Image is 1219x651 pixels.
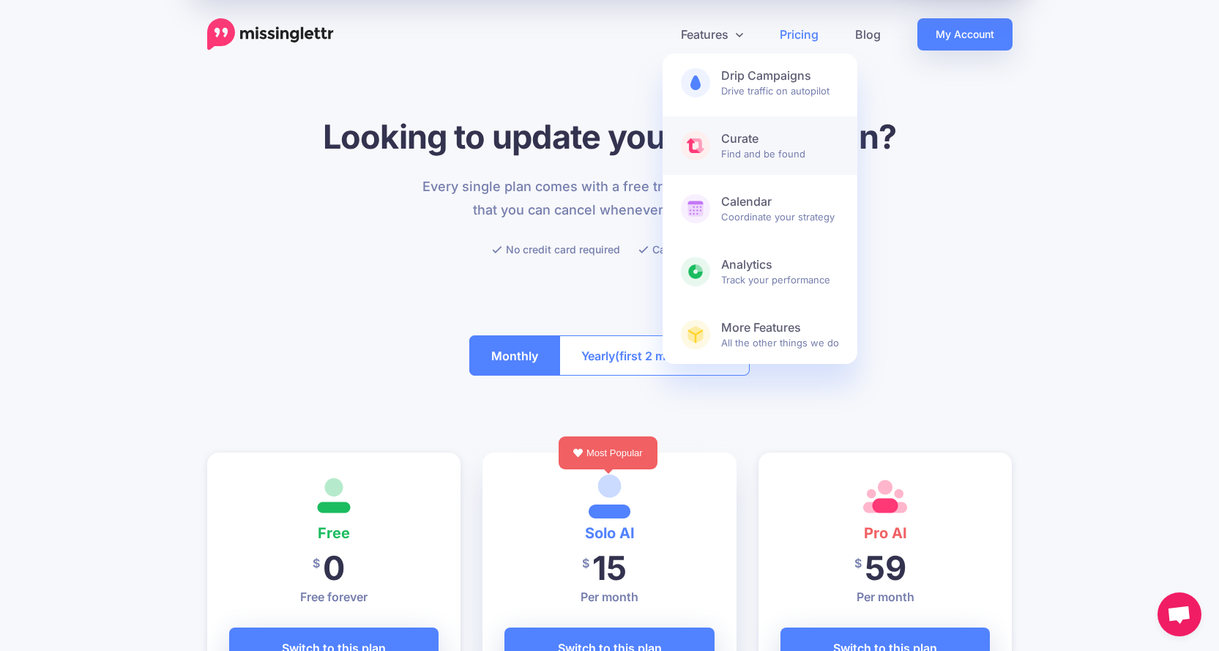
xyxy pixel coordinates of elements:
h2: 0 [229,548,439,588]
span: Track your performance [721,257,839,286]
p: Every single plan comes with a free trial and the guarantee that you can cancel whenever you need... [414,175,805,222]
b: Drip Campaigns [721,68,839,83]
span: All the other things we do [721,320,839,349]
div: Features [663,53,857,364]
p: Free forever [229,588,439,606]
li: No credit card required [492,240,620,258]
b: Curate [721,131,839,146]
div: Most Popular [559,436,657,469]
button: Monthly [469,335,560,376]
b: Calendar [721,194,839,209]
a: AnalyticsTrack your performance [663,242,857,301]
h4: Pro AI [780,521,991,545]
a: My Account [917,18,1013,51]
a: More FeaturesAll the other things we do [663,305,857,364]
span: $ [582,547,589,580]
a: CurateFind and be found [663,116,857,175]
span: 59 [865,548,906,588]
span: Coordinate your strategy [721,194,839,223]
a: CalendarCoordinate your strategy [663,179,857,238]
button: Yearly(first 2 months free) [559,335,750,376]
span: 15 [592,548,627,588]
span: $ [313,547,320,580]
h1: Looking to update your subscription? [207,116,1013,157]
h4: Solo AI [504,521,715,545]
li: Cancel anytime [638,240,728,258]
a: Home [207,18,334,51]
p: Per month [504,588,715,606]
a: Pricing [761,18,837,51]
h4: Free [229,521,439,545]
a: Features [663,18,761,51]
b: More Features [721,320,839,335]
span: $ [854,547,862,580]
div: Open chat [1158,592,1201,636]
a: Drip CampaignsDrive traffic on autopilot [663,53,857,112]
p: Per month [780,588,991,606]
span: Drive traffic on autopilot [721,68,839,97]
b: Analytics [721,257,839,272]
a: Blog [837,18,899,51]
span: (first 2 months free) [615,344,728,368]
span: Find and be found [721,131,839,160]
